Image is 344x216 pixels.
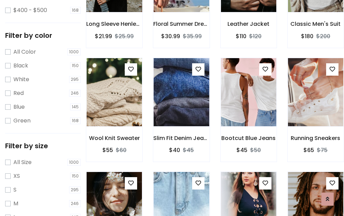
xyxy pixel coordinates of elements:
label: White [13,75,29,84]
del: $35.99 [183,32,202,40]
h6: Floral Summer Dress [153,21,209,27]
del: $75 [317,146,328,154]
span: 168 [70,117,81,124]
del: $25.99 [115,32,134,40]
h6: Wool Knit Sweater [86,135,142,141]
span: 295 [69,76,81,83]
h6: Running Sneakers [288,135,344,141]
span: 246 [69,200,81,207]
label: Black [13,62,28,70]
span: 150 [70,173,81,180]
span: 1000 [67,159,81,166]
label: All Color [13,48,36,56]
h6: $65 [303,147,314,153]
label: $400 - $500 [13,6,47,14]
del: $200 [316,32,330,40]
h6: Slim Fit Denim Jeans [153,135,209,141]
h6: $55 [102,147,113,153]
del: $50 [250,146,261,154]
h6: $180 [301,33,313,40]
span: 150 [70,62,81,69]
del: $120 [249,32,262,40]
h6: $45 [236,147,247,153]
h6: $110 [236,33,246,40]
span: 246 [69,90,81,97]
label: Blue [13,103,25,111]
label: S [13,186,16,194]
h6: $40 [169,147,180,153]
span: 295 [69,186,81,193]
h5: Filter by size [5,142,81,150]
h6: Classic Men's Suit [288,21,344,27]
span: 145 [70,104,81,110]
h6: $30.99 [161,33,180,40]
label: M [13,199,18,208]
span: 1000 [67,48,81,55]
h5: Filter by color [5,31,81,40]
h6: Long Sleeve Henley T-Shirt [86,21,142,27]
del: $45 [183,146,194,154]
label: Green [13,117,31,125]
del: $60 [116,146,126,154]
h6: Leather Jacket [221,21,277,27]
span: 168 [70,7,81,14]
label: XS [13,172,20,180]
h6: Bootcut Blue Jeans [221,135,277,141]
h6: $21.99 [95,33,112,40]
label: All Size [13,158,32,166]
label: Red [13,89,24,97]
